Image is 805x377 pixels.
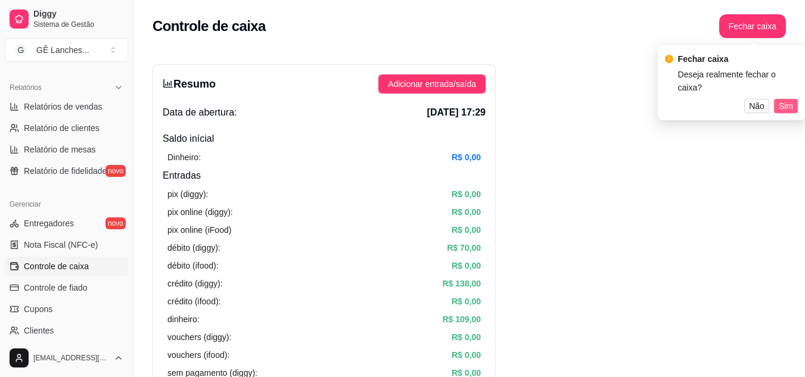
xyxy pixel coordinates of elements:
[5,300,128,319] a: Cupons
[5,321,128,340] a: Clientes
[24,239,98,251] span: Nota Fiscal (NFC-e)
[167,223,231,236] article: pix online (iFood)
[163,76,216,92] h3: Resumo
[452,151,481,164] article: R$ 0,00
[24,282,88,294] span: Controle de fiado
[5,140,128,159] a: Relatório de mesas
[167,151,201,164] article: Dinheiro:
[36,44,89,56] div: GÊ Lanches ...
[719,14,786,38] button: Fechar caixa
[452,348,481,362] article: R$ 0,00
[163,169,486,183] h4: Entradas
[167,188,208,201] article: pix (diggy):
[5,278,128,297] a: Controle de fiado
[24,101,102,113] span: Relatórios de vendas
[15,44,27,56] span: G
[163,105,237,120] span: Data de abertura:
[33,353,109,363] span: [EMAIL_ADDRESS][DOMAIN_NAME]
[24,260,89,272] span: Controle de caixa
[5,344,128,372] button: [EMAIL_ADDRESS][DOMAIN_NAME]
[5,97,128,116] a: Relatórios de vendas
[24,217,74,229] span: Entregadores
[678,52,798,66] div: Fechar caixa
[442,313,481,326] article: R$ 109,00
[163,78,173,89] span: bar-chart
[5,119,128,138] a: Relatório de clientes
[24,144,96,155] span: Relatório de mesas
[774,99,798,113] button: Sim
[5,235,128,254] a: Nota Fiscal (NFC-e)
[24,303,52,315] span: Cupons
[452,223,481,236] article: R$ 0,00
[24,165,107,177] span: Relatório de fidelidade
[167,348,229,362] article: vouchers (ifood):
[744,99,769,113] button: Não
[167,295,220,308] article: crédito (ifood):
[5,5,128,33] a: DiggySistema de Gestão
[427,105,486,120] span: [DATE] 17:29
[33,20,123,29] span: Sistema de Gestão
[167,277,223,290] article: crédito (diggy):
[388,77,476,91] span: Adicionar entrada/saída
[678,68,798,94] div: Deseja realmente fechar o caixa?
[167,241,220,254] article: débito (diggy):
[452,331,481,344] article: R$ 0,00
[153,17,266,36] h2: Controle de caixa
[5,257,128,276] a: Controle de caixa
[665,55,673,63] span: exclamation-circle
[779,99,793,113] span: Sim
[452,295,481,308] article: R$ 0,00
[5,161,128,180] a: Relatório de fidelidadenovo
[163,132,486,146] h4: Saldo inícial
[452,205,481,219] article: R$ 0,00
[442,277,481,290] article: R$ 138,00
[5,38,128,62] button: Select a team
[167,205,233,219] article: pix online (diggy):
[167,259,219,272] article: débito (ifood):
[24,122,100,134] span: Relatório de clientes
[167,331,231,344] article: vouchers (diggy):
[452,188,481,201] article: R$ 0,00
[749,99,764,113] span: Não
[378,74,486,94] button: Adicionar entrada/saída
[452,259,481,272] article: R$ 0,00
[33,9,123,20] span: Diggy
[10,83,42,92] span: Relatórios
[447,241,481,254] article: R$ 70,00
[5,214,128,233] a: Entregadoresnovo
[167,313,200,326] article: dinheiro:
[5,195,128,214] div: Gerenciar
[24,325,54,337] span: Clientes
